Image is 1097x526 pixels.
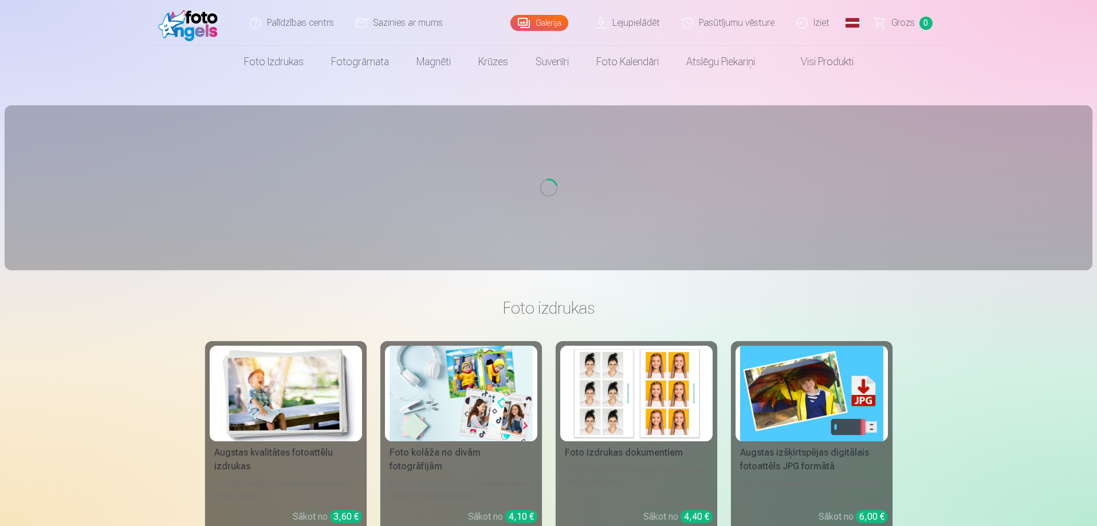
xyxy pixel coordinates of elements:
[560,446,713,460] div: Foto izdrukas dokumentiem
[293,510,362,524] div: Sākot no
[214,298,883,318] h3: Foto izdrukas
[468,510,537,524] div: Sākot no
[230,46,317,78] a: Foto izdrukas
[158,5,224,41] img: /fa1
[736,478,888,501] div: Iemūžiniet savas atmiņas ērtā digitālā veidā
[317,46,403,78] a: Fotogrāmata
[505,510,537,523] div: 4,10 €
[210,478,362,501] div: 210 gsm papīrs, piesātināta krāsa un detalizācija
[740,346,883,441] img: Augstas izšķirtspējas digitālais fotoattēls JPG formātā
[673,46,769,78] a: Atslēgu piekariņi
[919,17,933,30] span: 0
[210,446,362,473] div: Augstas kvalitātes fotoattēlu izdrukas
[643,510,713,524] div: Sākot no
[403,46,465,78] a: Magnēti
[681,510,713,523] div: 4,40 €
[565,346,708,441] img: Foto izdrukas dokumentiem
[583,46,673,78] a: Foto kalendāri
[330,510,362,523] div: 3,60 €
[819,510,888,524] div: Sākot no
[510,15,568,31] a: Galerija
[385,478,537,501] div: [DEMOGRAPHIC_DATA] neaizmirstami mirkļi vienā skaistā bildē
[891,16,915,30] span: Grozs
[769,46,867,78] a: Visi produkti
[214,346,357,441] img: Augstas kvalitātes fotoattēlu izdrukas
[465,46,522,78] a: Krūzes
[560,464,713,501] div: Universālas foto izdrukas dokumentiem (6 fotogrāfijas)
[390,346,533,441] img: Foto kolāža no divām fotogrāfijām
[736,446,888,473] div: Augstas izšķirtspējas digitālais fotoattēls JPG formātā
[522,46,583,78] a: Suvenīri
[385,446,537,473] div: Foto kolāža no divām fotogrāfijām
[856,510,888,523] div: 6,00 €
